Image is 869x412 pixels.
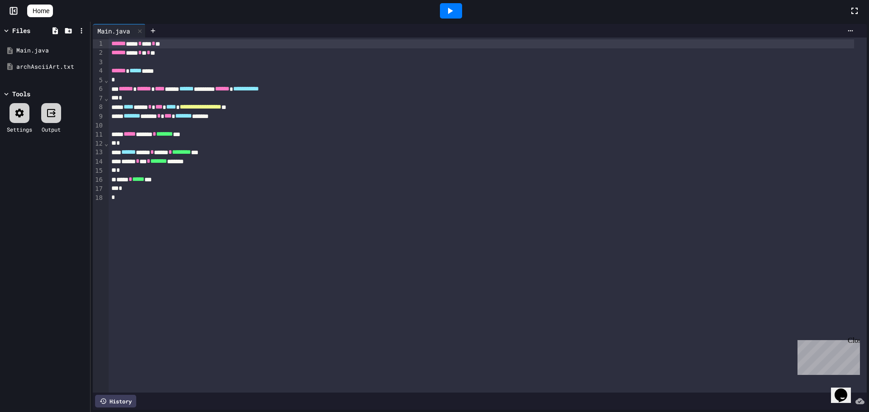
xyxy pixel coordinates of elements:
div: 6 [93,85,104,94]
span: Home [33,6,49,15]
span: Fold line [104,95,109,102]
div: 14 [93,157,104,166]
div: 18 [93,194,104,203]
div: archAsciiArt.txt [16,62,87,71]
div: Main.java [93,24,146,38]
div: Tools [12,89,30,99]
div: History [95,395,136,407]
div: Main.java [16,46,87,55]
div: 3 [93,58,104,67]
span: Fold line [104,76,109,84]
div: 11 [93,130,104,139]
div: 16 [93,175,104,185]
div: Main.java [93,26,134,36]
div: 10 [93,121,104,130]
div: Chat with us now!Close [4,4,62,57]
div: Files [12,26,30,35]
div: 1 [93,39,104,48]
a: Home [27,5,53,17]
div: 7 [93,94,104,103]
div: 15 [93,166,104,175]
iframe: chat widget [831,376,860,403]
div: Output [42,125,61,133]
div: 13 [93,148,104,157]
div: 12 [93,139,104,148]
div: 17 [93,185,104,194]
iframe: chat widget [794,336,860,375]
div: 2 [93,48,104,57]
div: 9 [93,112,104,121]
div: Settings [7,125,32,133]
div: 5 [93,76,104,85]
div: 8 [93,103,104,112]
span: Fold line [104,140,109,147]
div: 4 [93,66,104,76]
